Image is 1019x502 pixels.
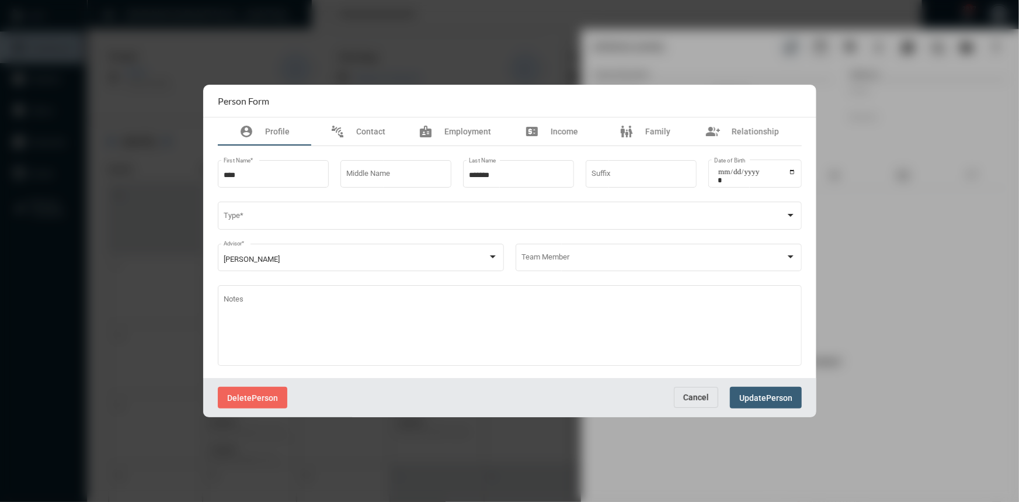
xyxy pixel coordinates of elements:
span: Delete [227,393,252,403]
span: Employment [444,127,491,136]
span: Cancel [683,393,709,402]
h2: Person Form [218,95,269,106]
span: Family [645,127,670,136]
span: Person [766,393,792,403]
span: Update [739,393,766,403]
span: Contact [356,127,385,136]
span: Relationship [732,127,779,136]
span: Person [252,393,278,403]
mat-icon: price_change [525,124,539,139]
span: [PERSON_NAME] [223,255,279,264]
button: UpdatePerson [730,387,802,408]
mat-icon: family_restroom [620,124,634,139]
mat-icon: connect_without_contact [331,124,345,139]
mat-icon: group_add [706,124,720,139]
span: Profile [265,127,290,136]
button: Cancel [674,387,718,408]
span: Income [551,127,578,136]
mat-icon: badge [419,124,433,139]
mat-icon: account_circle [239,124,253,139]
button: DeletePerson [218,387,287,408]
